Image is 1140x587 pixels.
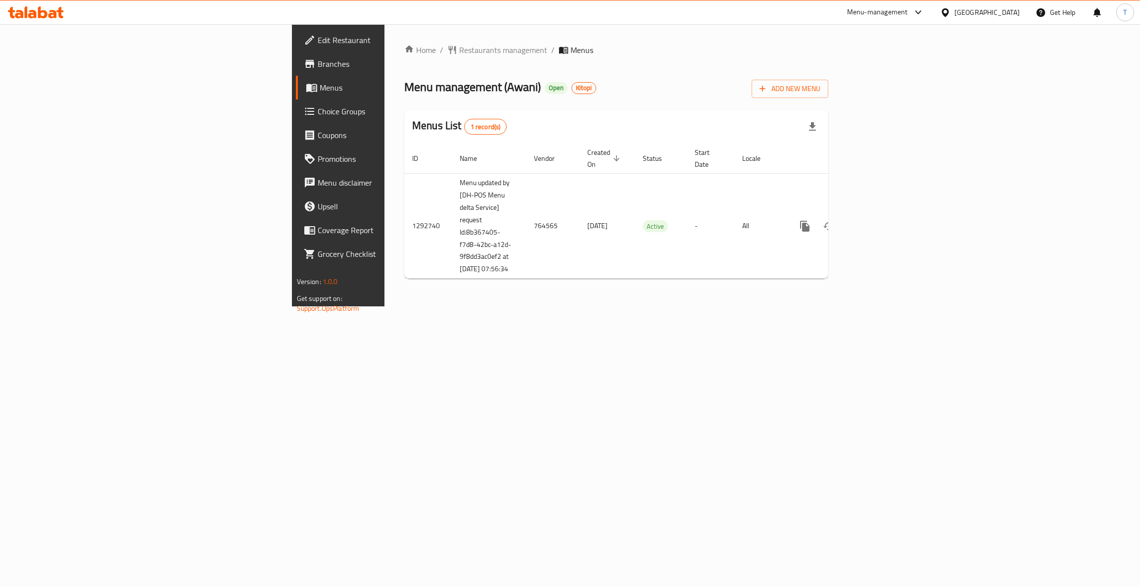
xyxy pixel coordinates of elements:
div: Open [545,82,568,94]
span: Coverage Report [318,224,475,236]
a: Support.OpsPlatform [297,302,360,315]
td: - [687,173,734,279]
div: Menu-management [847,6,908,18]
span: Kitopi [572,84,596,92]
span: Upsell [318,200,475,212]
th: Actions [785,144,896,174]
a: Menu disclaimer [296,171,482,195]
span: Branches [318,58,475,70]
table: enhanced table [404,144,896,279]
span: Get support on: [297,292,342,305]
div: Export file [801,115,824,139]
span: Open [545,84,568,92]
a: Coverage Report [296,218,482,242]
span: 1 record(s) [465,122,507,132]
a: Menus [296,76,482,99]
nav: breadcrumb [404,44,828,56]
span: 1.0.0 [323,275,338,288]
li: / [551,44,555,56]
span: Locale [742,152,773,164]
span: Version: [297,275,321,288]
a: Promotions [296,147,482,171]
h2: Menus List [412,118,507,135]
span: Created On [587,147,623,170]
span: Vendor [534,152,568,164]
div: Active [643,220,668,232]
span: Active [643,221,668,232]
button: Change Status [817,214,841,238]
a: Coupons [296,123,482,147]
span: Start Date [695,147,722,170]
span: Grocery Checklist [318,248,475,260]
button: more [793,214,817,238]
td: Menu updated by [DH-POS Menu delta Service] request Id:8b367405-f7d8-42bc-a12d-9f8dd3ac0ef2 at [D... [452,173,526,279]
span: Choice Groups [318,105,475,117]
a: Upsell [296,195,482,218]
span: Restaurants management [459,44,547,56]
span: Edit Restaurant [318,34,475,46]
span: Name [460,152,490,164]
span: [DATE] [587,219,608,232]
span: Menus [570,44,593,56]
a: Restaurants management [447,44,547,56]
a: Grocery Checklist [296,242,482,266]
button: Add New Menu [752,80,828,98]
span: Promotions [318,153,475,165]
a: Branches [296,52,482,76]
a: Choice Groups [296,99,482,123]
span: ID [412,152,431,164]
span: Menus [320,82,475,94]
td: All [734,173,785,279]
span: Add New Menu [760,83,820,95]
td: 764565 [526,173,579,279]
span: Menu disclaimer [318,177,475,189]
div: [GEOGRAPHIC_DATA] [954,7,1020,18]
div: Total records count [464,119,507,135]
a: Edit Restaurant [296,28,482,52]
span: Status [643,152,675,164]
span: Coupons [318,129,475,141]
span: T [1123,7,1127,18]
